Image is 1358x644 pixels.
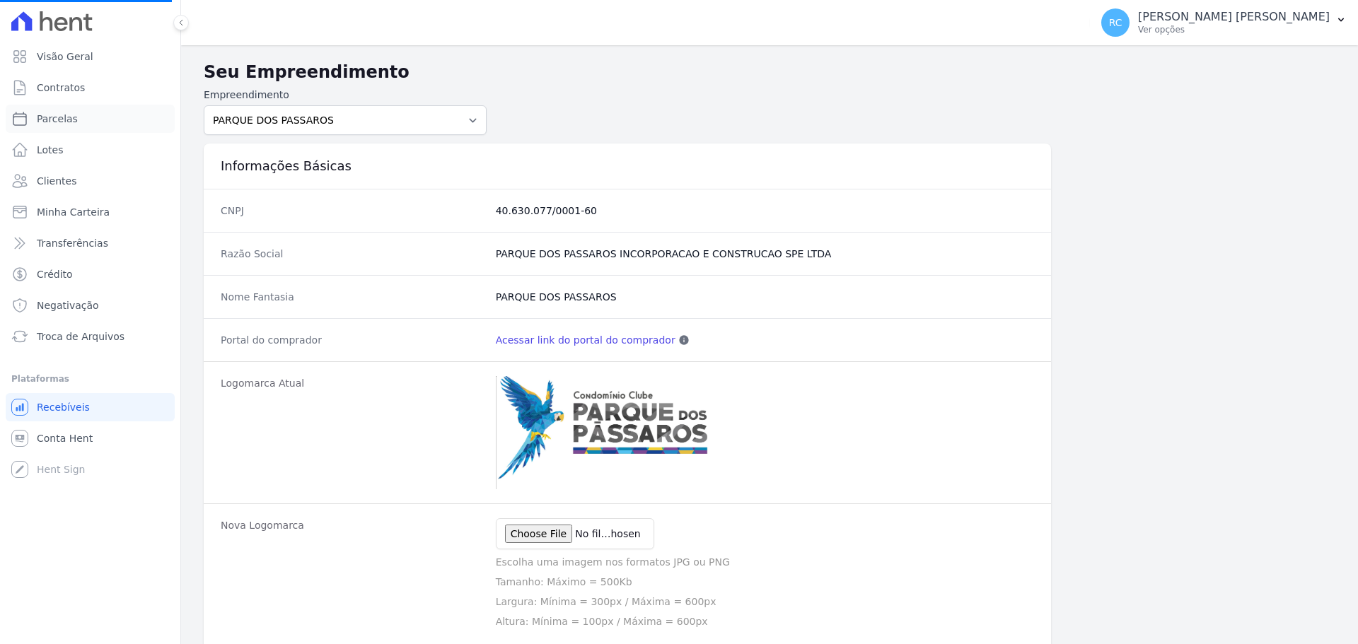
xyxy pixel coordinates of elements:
h3: Informações Básicas [221,158,1034,175]
a: Acessar link do portal do comprador [496,333,675,347]
div: Plataformas [11,370,169,387]
span: Negativação [37,298,99,312]
span: Contratos [37,81,85,95]
a: Lotes [6,136,175,164]
p: [PERSON_NAME] [PERSON_NAME] [1138,10,1330,24]
dd: PARQUE DOS PASSAROS INCORPORACAO E CONSTRUCAO SPE LTDA [496,247,1034,261]
a: Parcelas [6,105,175,133]
span: Troca de Arquivos [37,329,124,344]
dt: Logomarca Atual [221,376,484,489]
span: Conta Hent [37,431,93,445]
dt: Nome Fantasia [221,290,484,304]
a: Transferências [6,229,175,257]
a: Minha Carteira [6,198,175,226]
img: Captura%20de%20tela%202025-06-03%20144358.jpg [496,376,722,489]
dt: Razão Social [221,247,484,261]
p: Altura: Mínima = 100px / Máxima = 600px [496,614,1034,628]
span: RC [1109,18,1122,28]
a: Recebíveis [6,393,175,421]
span: Clientes [37,174,76,188]
button: RC [PERSON_NAME] [PERSON_NAME] Ver opções [1090,3,1358,42]
dt: Portal do comprador [221,333,484,347]
p: Largura: Mínima = 300px / Máxima = 600px [496,595,1034,609]
span: Recebíveis [37,400,90,414]
a: Conta Hent [6,424,175,452]
a: Troca de Arquivos [6,322,175,351]
span: Visão Geral [37,49,93,64]
a: Crédito [6,260,175,288]
p: Escolha uma imagem nos formatos JPG ou PNG [496,555,1034,569]
a: Negativação [6,291,175,320]
span: Minha Carteira [37,205,110,219]
span: Transferências [37,236,108,250]
a: Contratos [6,74,175,102]
span: Crédito [37,267,73,281]
p: Tamanho: Máximo = 500Kb [496,575,1034,589]
h2: Seu Empreendimento [204,59,1335,85]
label: Empreendimento [204,88,487,103]
a: Clientes [6,167,175,195]
dt: CNPJ [221,204,484,218]
dd: 40.630.077/0001-60 [496,204,1034,218]
dt: Nova Logomarca [221,518,484,628]
dd: PARQUE DOS PASSAROS [496,290,1034,304]
a: Visão Geral [6,42,175,71]
p: Ver opções [1138,24,1330,35]
span: Parcelas [37,112,78,126]
span: Lotes [37,143,64,157]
